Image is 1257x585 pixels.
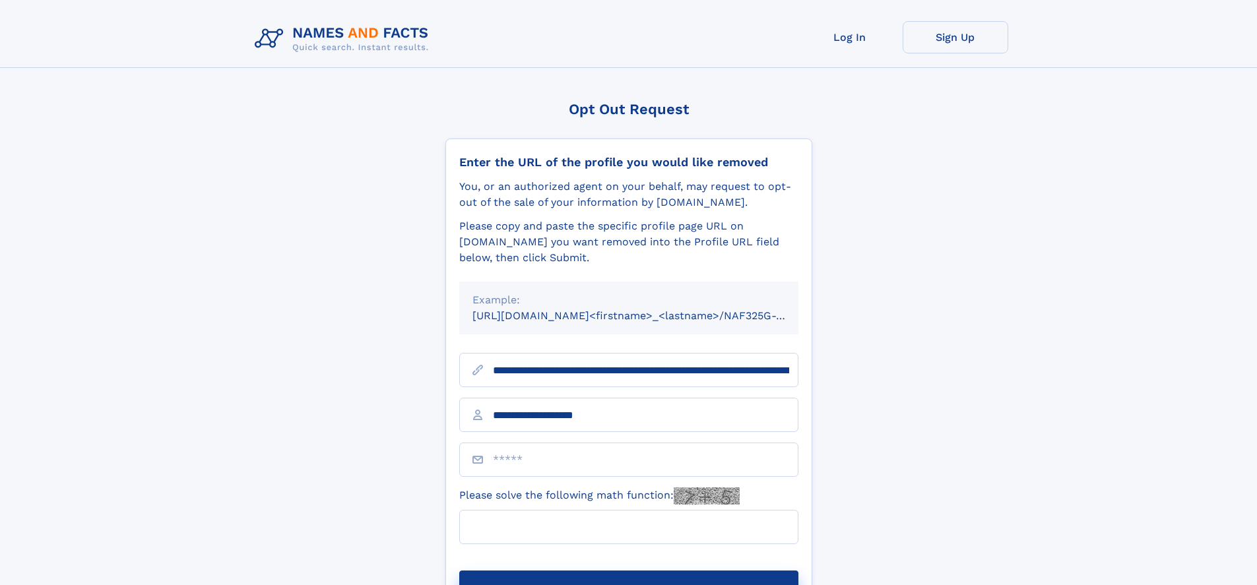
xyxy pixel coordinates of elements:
[472,309,823,322] small: [URL][DOMAIN_NAME]<firstname>_<lastname>/NAF325G-xxxxxxxx
[797,21,903,53] a: Log In
[459,155,798,169] div: Enter the URL of the profile you would like removed
[903,21,1008,53] a: Sign Up
[249,21,439,57] img: Logo Names and Facts
[459,487,740,505] label: Please solve the following math function:
[472,292,785,308] div: Example:
[459,179,798,210] div: You, or an authorized agent on your behalf, may request to opt-out of the sale of your informatio...
[445,101,812,117] div: Opt Out Request
[459,218,798,266] div: Please copy and paste the specific profile page URL on [DOMAIN_NAME] you want removed into the Pr...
